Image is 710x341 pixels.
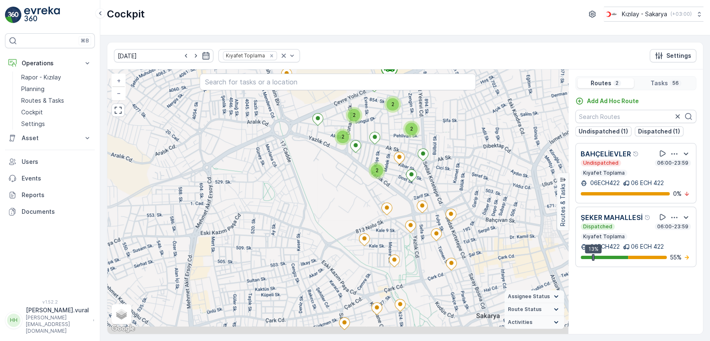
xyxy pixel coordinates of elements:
[375,167,378,173] span: 2
[559,184,567,227] p: Routes & Tasks
[341,133,344,140] span: 2
[21,85,45,93] p: Planning
[21,96,64,105] p: Routes & Tasks
[589,242,620,251] p: 06ECH422
[670,11,692,17] p: ( +03:00 )
[109,323,137,334] a: Open this area in Google Maps (opens a new window)
[21,108,43,116] p: Cockpit
[114,49,213,62] input: dd/mm/yyyy
[346,107,362,124] div: 2
[582,160,619,166] p: Undispatched
[604,10,618,19] img: k%C4%B1z%C4%B1lay_DTAvauz.png
[81,37,89,44] p: ⌘B
[575,110,696,123] input: Search Routes
[656,160,689,166] p: 06:00-23:59
[651,79,668,87] p: Tasks
[18,83,95,95] a: Planning
[18,72,95,83] a: Rapor - Kızılay
[5,299,95,304] span: v 1.52.2
[582,233,626,240] p: Kıyafet Toplama
[18,106,95,118] a: Cockpit
[644,214,651,221] div: Help Tooltip Icon
[117,89,121,96] span: −
[5,203,95,220] a: Documents
[585,245,602,254] div: 13%
[591,79,611,87] p: Routes
[112,74,125,87] a: Zoom In
[5,153,95,170] a: Users
[384,96,401,113] div: 2
[109,323,137,334] img: Google
[505,290,564,303] summary: Assignee Status
[631,179,664,187] p: 06 ECH 422
[22,191,92,199] p: Reports
[505,303,564,316] summary: Route Status
[22,158,92,166] p: Users
[656,223,689,230] p: 06:00-23:59
[22,59,78,67] p: Operations
[581,149,631,159] p: BAHÇELİEVLER
[267,52,276,59] div: Remove Kıyafet Toplama
[112,87,125,99] a: Zoom Out
[5,187,95,203] a: Reports
[631,242,664,251] p: 06 ECH 422
[581,213,643,222] p: ŞEKER MAHALLESİ
[579,127,628,136] p: Undispatched (1)
[410,126,413,132] span: 2
[26,306,89,314] p: [PERSON_NAME].vural
[666,52,691,60] p: Settings
[582,223,613,230] p: Dispatched
[112,305,131,323] a: Layers
[117,77,121,84] span: +
[22,174,92,183] p: Events
[5,170,95,187] a: Events
[575,97,639,105] a: Add Ad Hoc Route
[107,7,145,21] p: Cockpit
[638,127,680,136] p: Dispatched (1)
[200,74,476,90] input: Search for tasks or a location
[505,316,564,329] summary: Activities
[508,319,532,326] span: Activities
[582,170,626,176] p: Kıyafet Toplama
[24,7,60,23] img: logo_light-DOdMpM7g.png
[22,134,78,142] p: Asset
[18,95,95,106] a: Routes & Tasks
[5,55,95,72] button: Operations
[575,126,631,136] button: Undispatched (1)
[671,80,680,86] p: 56
[5,130,95,146] button: Asset
[508,306,542,313] span: Route Status
[5,306,95,334] button: HH[PERSON_NAME].vural[PERSON_NAME][EMAIL_ADDRESS][DOMAIN_NAME]
[615,80,619,86] p: 2
[18,118,95,130] a: Settings
[391,101,394,107] span: 2
[7,314,20,327] div: HH
[673,190,682,198] p: 0 %
[508,293,550,300] span: Assignee Status
[352,112,355,118] span: 2
[589,179,620,187] p: 06ECH422
[670,253,682,262] p: 55 %
[633,151,639,157] div: Help Tooltip Icon
[403,121,420,137] div: 2
[587,97,639,105] p: Add Ad Hoc Route
[604,7,703,22] button: Kızılay - Sakarya(+03:00)
[22,208,92,216] p: Documents
[635,126,683,136] button: Dispatched (1)
[622,10,667,18] p: Kızılay - Sakarya
[223,52,266,59] div: Kıyafet Toplama
[369,162,385,179] div: 2
[5,7,22,23] img: logo
[650,49,696,62] button: Settings
[21,73,61,82] p: Rapor - Kızılay
[21,120,45,128] p: Settings
[334,128,351,145] div: 2
[26,314,89,334] p: [PERSON_NAME][EMAIL_ADDRESS][DOMAIN_NAME]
